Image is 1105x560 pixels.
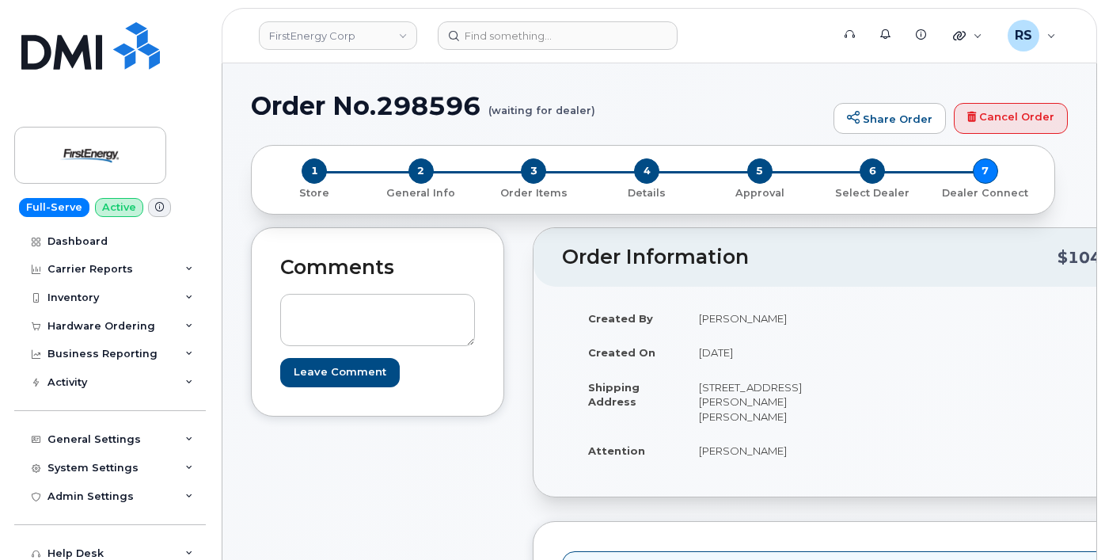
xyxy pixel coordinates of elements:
[477,184,590,200] a: 3 Order Items
[747,158,773,184] span: 5
[709,186,810,200] p: Approval
[816,184,929,200] a: 6 Select Dealer
[822,186,923,200] p: Select Dealer
[588,346,655,359] strong: Created On
[365,184,478,200] a: 2 General Info
[954,103,1068,135] a: Cancel Order
[833,103,946,135] a: Share Order
[264,184,365,200] a: 1 Store
[685,433,839,468] td: [PERSON_NAME]
[1036,491,1093,548] iframe: Messenger Launcher
[597,186,697,200] p: Details
[634,158,659,184] span: 4
[271,186,359,200] p: Store
[371,186,472,200] p: General Info
[685,335,839,370] td: [DATE]
[703,184,816,200] a: 5 Approval
[590,184,704,200] a: 4 Details
[588,444,645,457] strong: Attention
[588,381,640,409] strong: Shipping Address
[860,158,885,184] span: 6
[685,370,839,434] td: [STREET_ADDRESS][PERSON_NAME][PERSON_NAME]
[251,92,826,120] h1: Order No.298596
[302,158,327,184] span: 1
[588,312,653,325] strong: Created By
[280,358,400,387] input: Leave Comment
[484,186,584,200] p: Order Items
[280,257,475,279] h2: Comments
[408,158,434,184] span: 2
[488,92,595,116] small: (waiting for dealer)
[562,246,1058,269] h2: Order Information
[521,158,546,184] span: 3
[685,301,839,336] td: [PERSON_NAME]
